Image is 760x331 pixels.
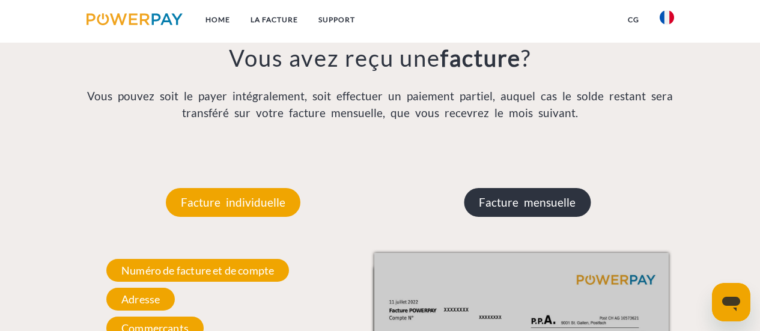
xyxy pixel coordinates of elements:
a: Home [195,9,240,31]
p: Vous pouvez soit le payer intégralement, soit effectuer un paiement partiel, auquel cas le solde ... [86,88,675,122]
img: logo-powerpay.svg [87,13,183,25]
span: Numéro de facture et de compte [106,259,289,282]
a: Support [308,9,365,31]
b: facture [440,44,521,71]
p: Facture individuelle [166,188,300,217]
span: Adresse [106,288,175,311]
h3: Vous avez reçu une ? [86,44,675,73]
p: Facture mensuelle [464,188,591,217]
img: fr [660,10,674,25]
iframe: Bouton de lancement de la fenêtre de messagerie [712,283,750,321]
a: LA FACTURE [240,9,308,31]
a: CG [618,9,649,31]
